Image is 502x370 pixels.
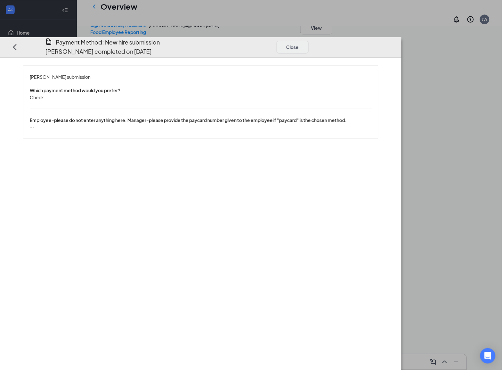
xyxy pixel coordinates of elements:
[45,47,152,56] p: [PERSON_NAME] completed on [DATE]
[30,87,120,93] span: Which payment method would you prefer?
[30,73,91,80] span: [PERSON_NAME] submission
[30,124,34,130] span: --
[45,38,53,45] svg: CustomFormIcon
[480,348,496,364] div: Open Intercom Messenger
[30,95,44,100] span: Check
[277,40,309,53] button: Close
[56,38,160,47] h4: Payment Method: New hire submission
[30,117,347,123] span: Employee-please do not enter anything here. Manager-please provide the paycard number given to th...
